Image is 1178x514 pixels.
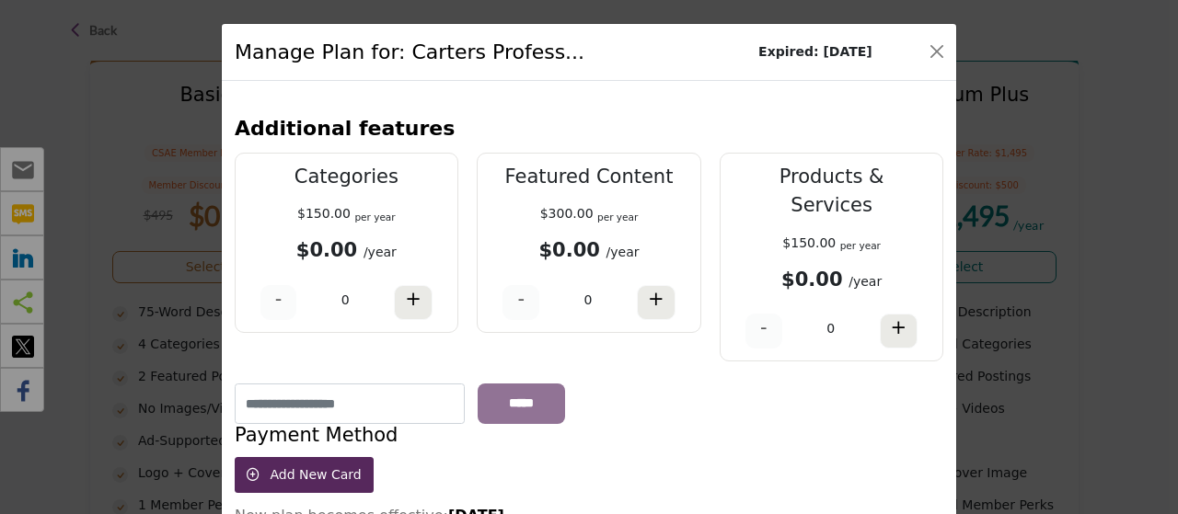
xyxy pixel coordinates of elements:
[235,457,374,493] button: Add New Card
[235,424,943,447] h4: Payment Method
[584,291,593,310] p: 0
[364,245,397,259] span: /year
[296,239,357,261] b: $0.00
[235,113,455,143] h3: Additional features
[494,163,684,192] p: Featured Content
[538,239,599,261] b: $0.00
[297,206,351,221] span: $150.00
[405,288,422,311] h4: +
[849,274,882,289] span: /year
[924,39,950,64] button: Close
[758,42,872,62] b: Expired: [DATE]
[782,235,836,250] span: $150.00
[880,314,918,348] button: +
[235,37,584,67] h1: Manage Plan for: Carters Profess...
[606,245,640,259] span: /year
[394,285,433,320] button: +
[840,240,881,251] sub: per year
[781,268,842,291] b: $0.00
[252,163,442,192] p: Categories
[826,319,835,338] p: 0
[341,291,350,310] p: 0
[354,211,395,223] sub: per year
[648,288,664,311] h4: +
[737,163,927,221] p: Products & Services
[637,285,676,320] button: +
[270,467,361,482] span: Add New Card
[891,316,907,339] h4: +
[597,211,638,223] sub: per year
[540,206,594,221] span: $300.00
